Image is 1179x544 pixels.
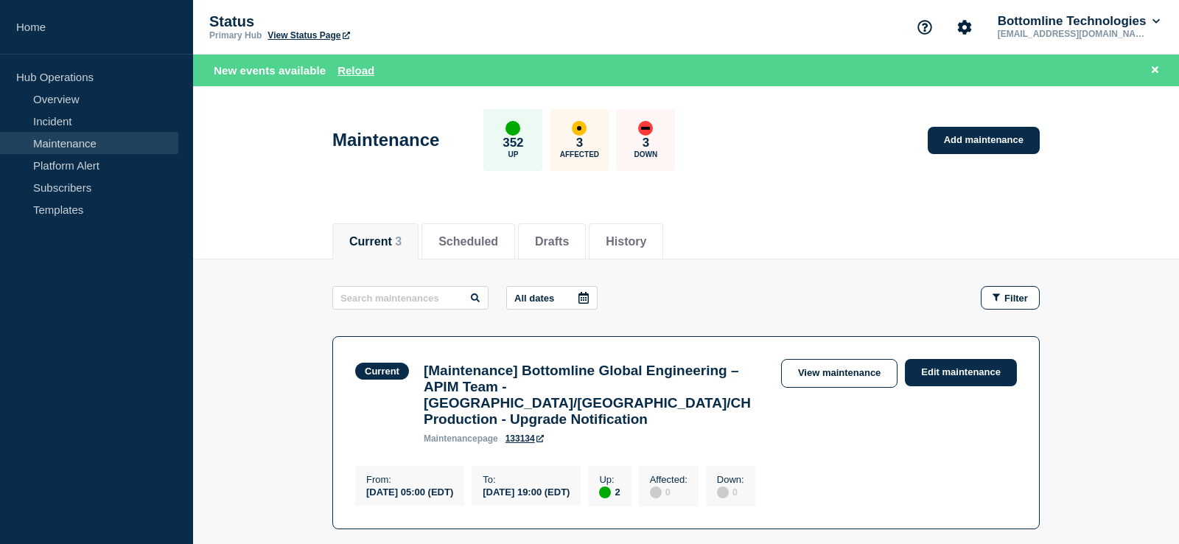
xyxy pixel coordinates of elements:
[606,235,646,248] button: History
[506,286,598,310] button: All dates
[508,150,518,158] p: Up
[349,235,402,248] button: Current 3
[717,474,744,485] p: Down :
[717,485,744,498] div: 0
[650,487,662,498] div: disabled
[438,235,498,248] button: Scheduled
[717,487,729,498] div: disabled
[949,12,980,43] button: Account settings
[332,286,489,310] input: Search maintenances
[209,30,262,41] p: Primary Hub
[638,121,653,136] div: down
[483,485,570,498] div: [DATE] 19:00 (EDT)
[366,474,453,485] p: From :
[332,130,439,150] h1: Maintenance
[560,150,599,158] p: Affected
[572,121,587,136] div: affected
[781,359,898,388] a: View maintenance
[503,136,523,150] p: 352
[267,30,349,41] a: View Status Page
[505,121,520,136] div: up
[634,150,658,158] p: Down
[599,474,620,485] p: Up :
[365,366,399,377] div: Current
[650,474,688,485] p: Affected :
[395,235,402,248] span: 3
[424,363,766,428] h3: [Maintenance] Bottomline Global Engineering – APIM Team - [GEOGRAPHIC_DATA]/[GEOGRAPHIC_DATA]/CH ...
[599,485,620,498] div: 2
[909,12,940,43] button: Support
[337,64,374,77] button: Reload
[366,485,453,498] div: [DATE] 05:00 (EDT)
[643,136,649,150] p: 3
[650,485,688,498] div: 0
[905,359,1017,386] a: Edit maintenance
[514,293,554,304] p: All dates
[424,433,498,444] p: page
[209,13,504,30] p: Status
[535,235,569,248] button: Drafts
[928,127,1040,154] a: Add maintenance
[424,433,477,444] span: maintenance
[214,64,326,77] span: New events available
[576,136,583,150] p: 3
[995,14,1163,29] button: Bottomline Technologies
[599,487,611,498] div: up
[483,474,570,485] p: To :
[1004,293,1028,304] span: Filter
[995,29,1148,39] p: [EMAIL_ADDRESS][DOMAIN_NAME]
[505,433,544,444] a: 133134
[981,286,1040,310] button: Filter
